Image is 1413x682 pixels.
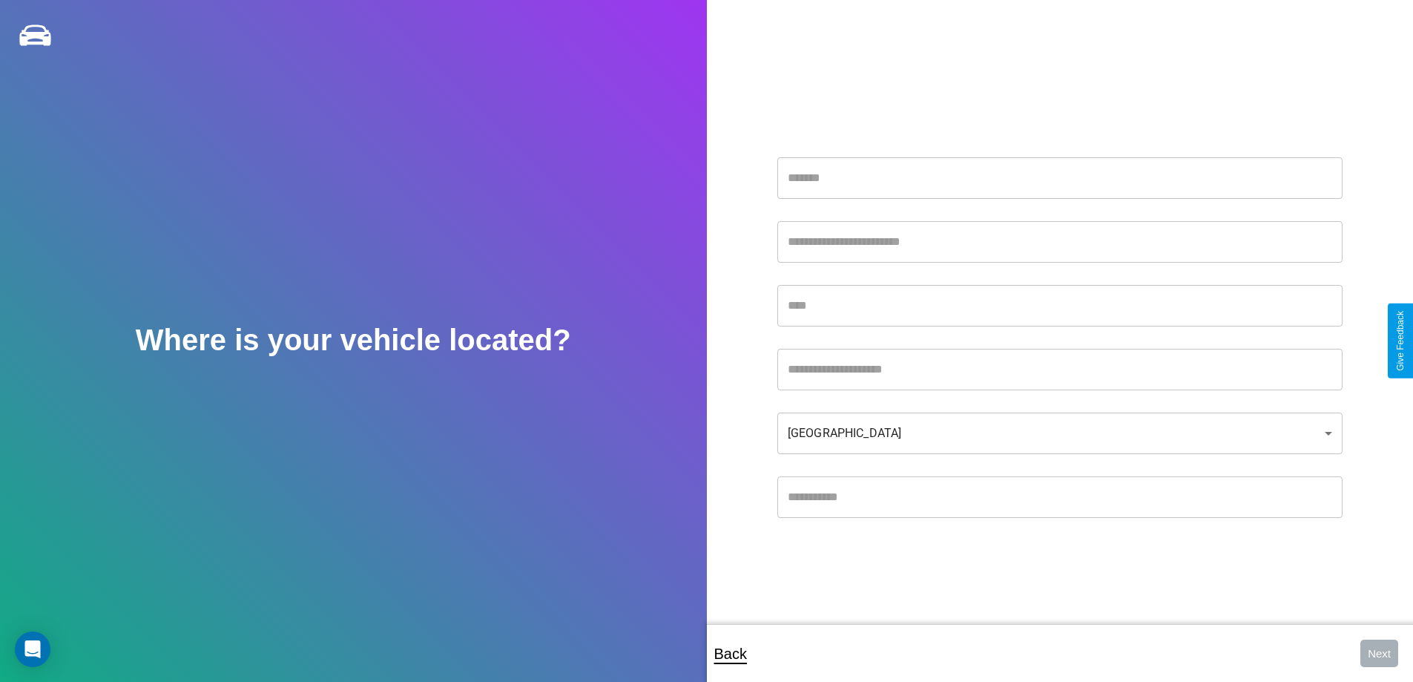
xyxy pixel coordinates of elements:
[714,640,747,667] p: Back
[136,324,571,357] h2: Where is your vehicle located?
[1395,311,1406,371] div: Give Feedback
[777,413,1343,454] div: [GEOGRAPHIC_DATA]
[1360,640,1398,667] button: Next
[15,632,50,667] div: Open Intercom Messenger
